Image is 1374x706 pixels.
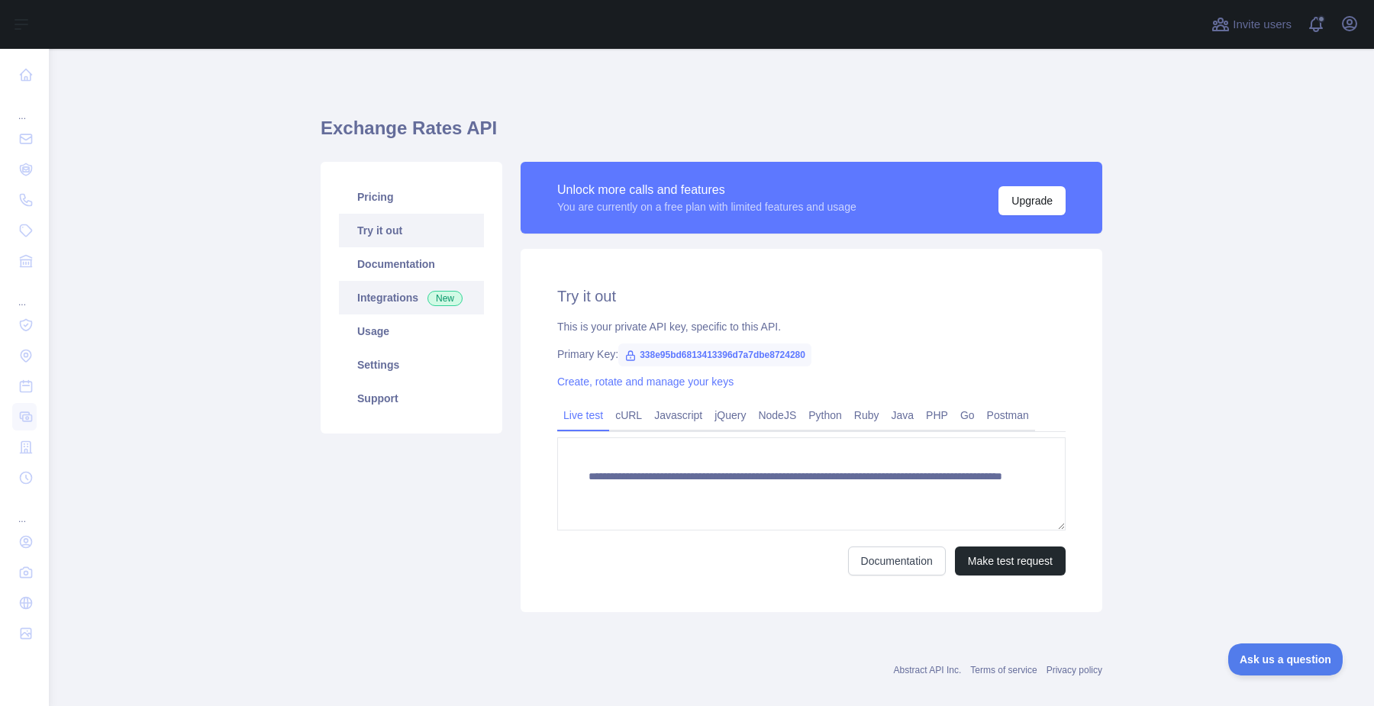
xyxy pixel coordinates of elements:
h1: Exchange Rates API [321,116,1102,153]
a: Go [954,403,981,427]
a: jQuery [708,403,752,427]
a: Java [885,403,921,427]
a: Privacy policy [1047,665,1102,675]
div: Primary Key: [557,347,1066,362]
a: Ruby [848,403,885,427]
div: ... [12,278,37,308]
a: Javascript [648,403,708,427]
h2: Try it out [557,285,1066,307]
a: Documentation [848,546,946,575]
a: Integrations New [339,281,484,314]
div: ... [12,92,37,122]
div: ... [12,495,37,525]
a: Try it out [339,214,484,247]
div: This is your private API key, specific to this API. [557,319,1066,334]
a: PHP [920,403,954,427]
a: Pricing [339,180,484,214]
span: Invite users [1233,16,1292,34]
a: Abstract API Inc. [894,665,962,675]
div: You are currently on a free plan with limited features and usage [557,199,856,214]
a: Create, rotate and manage your keys [557,376,734,388]
span: New [427,291,463,306]
a: NodeJS [752,403,802,427]
a: Settings [339,348,484,382]
button: Make test request [955,546,1066,575]
button: Invite users [1208,12,1295,37]
a: cURL [609,403,648,427]
a: Postman [981,403,1035,427]
button: Upgrade [998,186,1066,215]
a: Usage [339,314,484,348]
a: Terms of service [970,665,1037,675]
span: 338e95bd6813413396d7a7dbe8724280 [618,343,811,366]
div: Unlock more calls and features [557,181,856,199]
a: Live test [557,403,609,427]
iframe: Toggle Customer Support [1228,643,1343,675]
a: Documentation [339,247,484,281]
a: Python [802,403,848,427]
a: Support [339,382,484,415]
